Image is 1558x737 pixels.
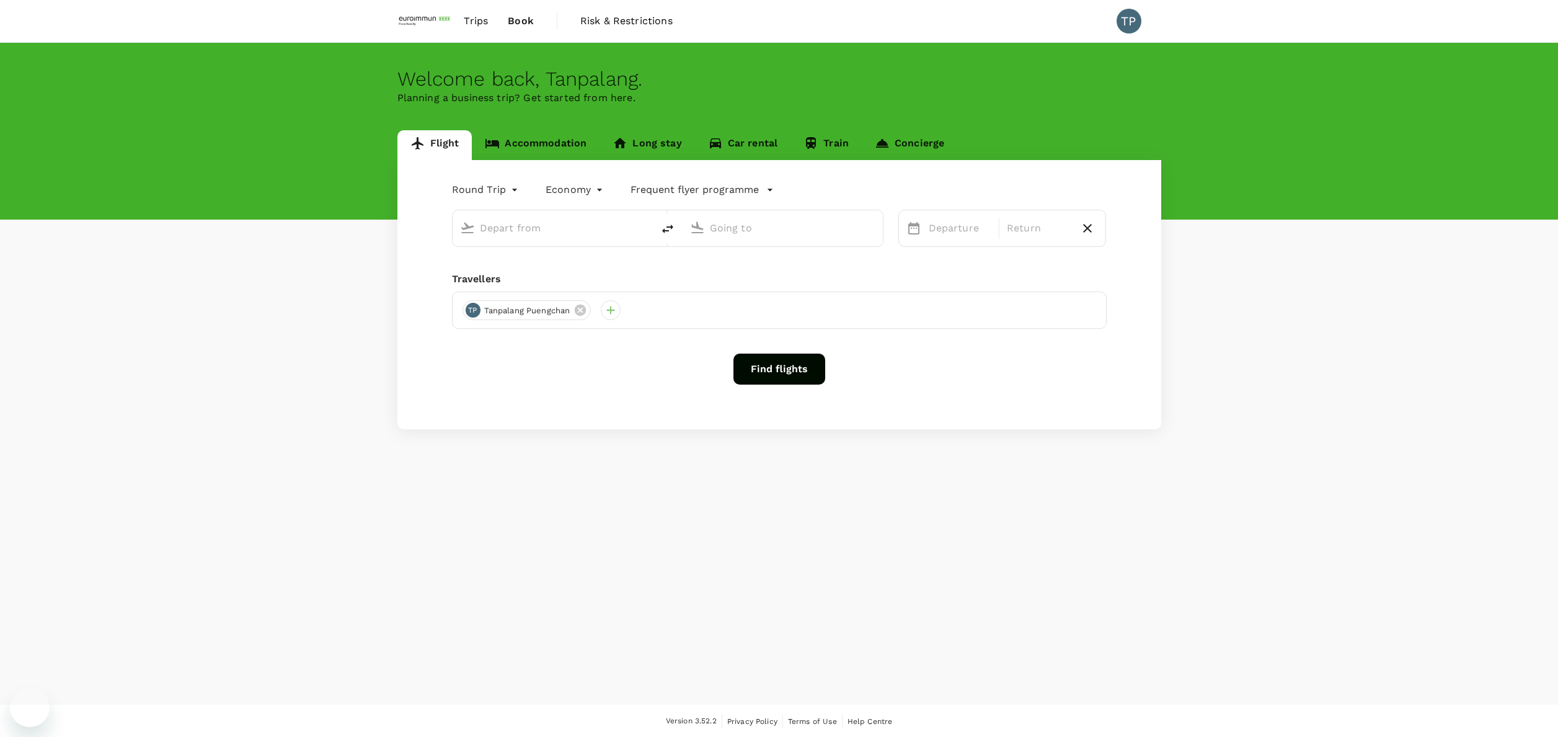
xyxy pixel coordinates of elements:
input: Depart from [480,218,627,238]
p: Planning a business trip? Get started from here. [397,91,1161,105]
a: Help Centre [848,715,893,728]
a: Flight [397,130,472,160]
p: Frequent flyer programme [631,182,759,197]
button: Frequent flyer programme [631,182,774,197]
iframe: Button to launch messaging window [10,687,50,727]
a: Long stay [600,130,694,160]
div: Travellers [452,272,1107,287]
a: Accommodation [472,130,600,160]
button: Open [874,226,877,229]
span: Privacy Policy [727,717,777,726]
button: delete [653,214,683,244]
a: Train [790,130,862,160]
a: Privacy Policy [727,715,777,728]
span: Trips [464,14,488,29]
span: Terms of Use [788,717,837,726]
span: Risk & Restrictions [580,14,673,29]
button: Open [644,226,647,229]
div: TPTanpalang Puengchan [463,300,591,320]
span: Version 3.52.2 [666,715,717,728]
p: Return [1007,221,1069,236]
span: Tanpalang Puengchan [477,305,578,317]
span: Book [508,14,534,29]
div: Round Trip [452,180,521,200]
a: Concierge [862,130,957,160]
img: EUROIMMUN (South East Asia) Pte. Ltd. [397,7,454,35]
span: Help Centre [848,717,893,726]
div: TP [466,303,480,318]
a: Terms of Use [788,715,837,728]
input: Going to [710,218,857,238]
a: Car rental [695,130,791,160]
div: TP [1117,9,1141,33]
button: Find flights [733,354,825,385]
div: Welcome back , Tanpalang . [397,68,1161,91]
p: Departure [929,221,991,236]
div: Economy [546,180,606,200]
